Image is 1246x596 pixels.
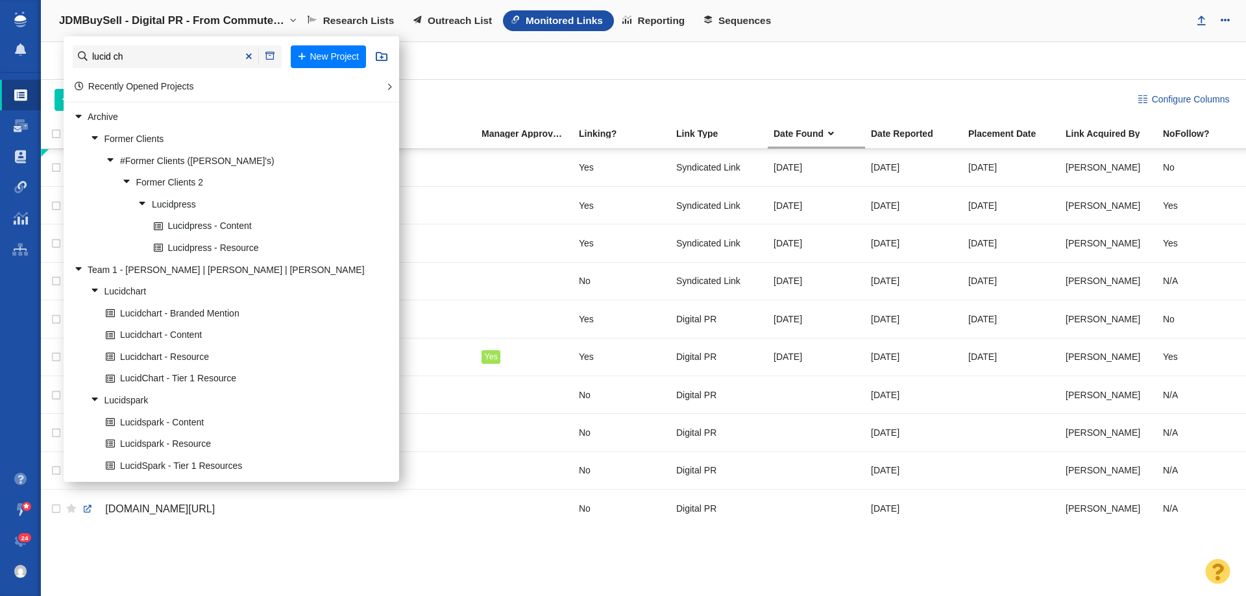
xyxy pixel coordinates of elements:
[119,173,373,193] a: Former Clients 2
[323,15,395,27] span: Research Lists
[1066,503,1140,514] span: [PERSON_NAME]
[774,343,859,371] div: [DATE]
[676,200,740,211] span: Syndicated Link
[670,375,768,413] td: Digital PR
[670,262,768,300] td: Syndicated Link
[1066,200,1140,211] span: [PERSON_NAME]
[774,229,859,257] div: [DATE]
[579,129,675,140] a: Linking?
[968,267,1054,295] div: [DATE]
[676,129,772,140] a: Link Type
[871,129,967,140] a: Date Reported
[103,435,373,455] a: Lucidspark - Resource
[1060,490,1157,527] td: Jim Miller
[1066,389,1140,401] span: [PERSON_NAME]
[1060,451,1157,489] td: Jim Miller
[871,457,957,484] div: [DATE]
[103,412,373,433] a: Lucidspark - Content
[968,154,1054,182] div: [DATE]
[670,186,768,224] td: Syndicated Link
[103,151,373,171] a: #Former Clients ([PERSON_NAME]'s)
[1066,237,1140,249] span: [PERSON_NAME]
[774,305,859,333] div: [DATE]
[1060,414,1157,451] td: Jim Miller
[428,15,492,27] span: Outreach List
[1066,275,1140,287] span: [PERSON_NAME]
[1152,93,1230,106] span: Configure Columns
[676,427,716,438] span: Digital PR
[134,195,373,215] a: Lucidpress
[579,229,665,257] div: Yes
[676,464,716,476] span: Digital PR
[871,229,957,257] div: [DATE]
[75,81,194,91] a: Recently Opened Projects
[87,390,373,411] a: Lucidspark
[87,129,373,149] a: Former Clients
[14,12,26,27] img: buzzstream_logo_iconsimple.png
[1060,186,1157,224] td: Devin Boudreaux
[579,305,665,333] div: Yes
[670,414,768,451] td: Digital PR
[676,351,716,363] span: Digital PR
[676,275,740,287] span: Syndicated Link
[55,89,133,111] button: Add Links
[871,418,957,446] div: [DATE]
[871,494,957,522] div: [DATE]
[871,343,957,371] div: [DATE]
[670,451,768,489] td: Digital PR
[696,10,782,31] a: Sequences
[579,494,665,522] div: No
[968,229,1054,257] div: [DATE]
[670,149,768,187] td: Syndicated Link
[968,129,1064,140] a: Placement Date
[103,304,373,324] a: Lucidchart - Branded Mention
[774,154,859,182] div: [DATE]
[871,129,967,138] div: Date Reported
[579,191,665,219] div: Yes
[59,14,286,27] h4: JDMBuySell - Digital PR - From Commute to Crisis: How Auto Tariffs Could Stall America’s Driving ...
[1060,300,1157,338] td: Devin Boudreaux
[1066,313,1140,325] span: [PERSON_NAME]
[670,224,768,262] td: Syndicated Link
[151,217,373,237] a: Lucidpress - Content
[151,238,373,258] a: Lucidpress - Resource
[968,191,1054,219] div: [DATE]
[1066,351,1140,363] span: [PERSON_NAME]
[676,503,716,514] span: Digital PR
[1060,338,1157,375] td: Jim Miller
[614,10,696,31] a: Reporting
[1060,375,1157,413] td: Jim Miller
[676,161,740,173] span: Syndicated Link
[676,129,772,138] div: Link Type
[1060,224,1157,262] td: Devin Boudreaux
[871,305,957,333] div: [DATE]
[482,129,578,138] div: Manager Approved Link?
[579,343,665,371] div: Yes
[579,154,665,182] div: Yes
[579,267,665,295] div: No
[103,456,373,476] a: LucidSpark - Tier 1 Resources
[968,129,1064,138] div: Placement Date
[871,154,957,182] div: [DATE]
[968,305,1054,333] div: [DATE]
[405,10,503,31] a: Outreach List
[676,237,740,249] span: Syndicated Link
[968,343,1054,371] div: [DATE]
[476,338,573,375] td: Yes
[579,457,665,484] div: No
[579,129,675,138] div: Linking?
[774,267,859,295] div: [DATE]
[14,565,27,578] img: c9363fb76f5993e53bff3b340d5c230a
[670,490,768,527] td: Digital PR
[82,498,470,520] a: [DOMAIN_NAME][URL]
[482,129,578,140] a: Manager Approved Link?
[1060,262,1157,300] td: Devin Boudreaux
[1066,129,1162,138] div: Link Acquired By
[291,45,366,68] button: New Project
[103,347,373,367] a: Lucidchart - Resource
[670,300,768,338] td: Digital PR
[871,381,957,409] div: [DATE]
[1060,149,1157,187] td: Devin Boudreaux
[638,15,685,27] span: Reporting
[87,282,373,302] a: Lucidchart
